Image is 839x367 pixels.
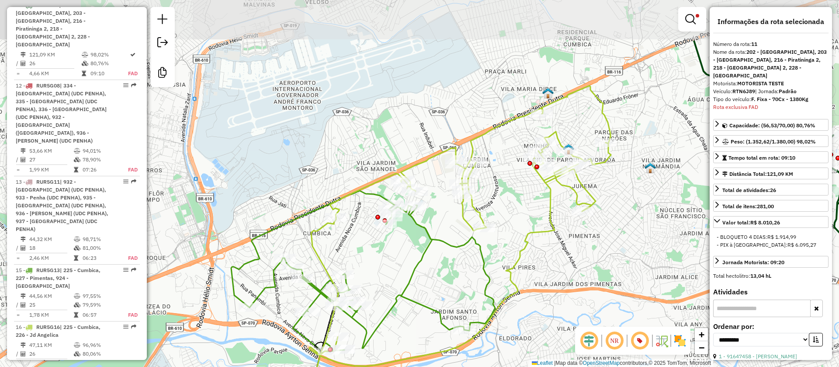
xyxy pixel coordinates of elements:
[74,312,78,318] i: Tempo total em rota
[82,71,86,76] i: Tempo total em rota
[90,69,128,78] td: 09:10
[16,69,20,78] td: =
[29,50,81,59] td: 121,09 KM
[713,49,827,79] strong: 202 - [GEOGRAPHIC_DATA], 203 - [GEOGRAPHIC_DATA], 216 - Piratininga 2, 218 - [GEOGRAPHIC_DATA] 2,...
[21,157,26,162] i: Total de Atividades
[21,343,26,348] i: Distância Total
[82,311,118,319] td: 06:57
[713,288,829,296] h4: Atividades
[123,83,128,88] em: Opções
[123,324,128,329] em: Opções
[21,237,26,242] i: Distância Total
[16,59,20,68] td: /
[29,244,73,252] td: 18
[554,360,555,366] span: |
[722,170,793,178] div: Distância Total:
[713,95,829,103] div: Tipo do veículo:
[695,328,708,341] a: Zoom in
[29,155,73,164] td: 27
[645,162,656,174] img: 624 UDC Light WCL Parque Jurema I
[36,267,60,273] span: RUR5G13
[118,254,138,262] td: FAD
[713,256,829,268] a: Jornada Motorista: 09:20
[36,178,60,185] span: RUR5G11
[29,301,73,309] td: 25
[719,353,797,360] a: 1 - 91647458 - [PERSON_NAME]
[713,200,829,212] a: Total de itens:281,00
[131,83,136,88] em: Rota exportada
[131,267,136,273] em: Rota exportada
[16,165,20,174] td: =
[713,184,829,196] a: Total de atividades:26
[16,350,20,358] td: /
[713,321,829,332] label: Ordenar por:
[750,219,780,226] strong: R$ 8.010,26
[16,155,20,164] td: /
[90,59,128,68] td: 80,76%
[713,168,829,179] a: Distância Total:121,09 KM
[29,350,73,358] td: 26
[16,267,101,289] span: | 225 - Cumbica, 227 - Pimentas, 924 - [GEOGRAPHIC_DATA]
[757,203,774,210] strong: 281,00
[713,48,829,80] div: Nome da rota:
[583,360,620,366] a: OpenStreetMap
[713,272,829,280] div: Total hectolitro:
[82,301,118,309] td: 79,59%
[82,61,88,66] i: % de utilização da cubagem
[713,17,829,26] h4: Informações da rota selecionada
[29,235,73,244] td: 44,32 KM
[118,165,138,174] td: FAD
[130,52,135,57] i: Rota otimizada
[737,80,784,87] strong: MOTORISTA TESTE
[74,167,78,172] i: Tempo total em rota
[16,254,20,262] td: =
[154,10,171,30] a: Nova sessão e pesquisa
[696,14,699,17] span: Filtro Ativo
[699,329,704,340] span: +
[695,341,708,354] a: Zoom out
[751,41,757,47] strong: 11
[21,245,26,251] i: Total de Atividades
[29,59,81,68] td: 26
[699,342,704,353] span: −
[82,155,118,164] td: 78,90%
[713,80,829,87] div: Motorista:
[29,147,73,155] td: 53,66 KM
[713,216,829,228] a: Valor total:R$ 8.010,26
[74,245,80,251] i: % de utilização da cubagem
[755,88,797,94] span: | Jornada:
[29,341,73,350] td: 47,11 KM
[767,171,793,177] span: 121,09 KM
[16,178,108,232] span: 13 -
[74,294,80,299] i: % de utilização do peso
[530,360,713,367] div: Map data © contributors,© 2025 TomTom, Microsoft
[16,82,107,144] span: 12 -
[787,241,816,248] span: R$ 6.095,27
[717,233,825,241] div: - BLOQUETO 4 DIAS:
[21,294,26,299] i: Distância Total
[36,82,60,89] span: RUR5G08
[722,259,784,266] div: Jornada Motorista: 09:20
[16,244,20,252] td: /
[532,360,553,366] a: Leaflet
[82,147,118,155] td: 94,01%
[74,148,80,154] i: % de utilização do peso
[154,64,171,84] a: Criar modelo
[82,350,118,358] td: 80,06%
[542,87,554,99] img: 629 UDC Light WCL Jurema II
[16,178,108,232] span: | 932 - [GEOGRAPHIC_DATA] (UDC PENHA), 933 - Penha (UDC PENHA), 935 - [GEOGRAPHIC_DATA] (UDC PENH...
[29,254,73,262] td: 2,46 KM
[74,255,78,261] i: Tempo total em rota
[713,40,829,48] div: Número da rota:
[713,87,829,95] div: Veículo:
[579,330,600,351] span: Ocultar deslocamento
[563,143,574,155] img: 625 UDC Light WCL Parque Jurema III
[673,334,687,348] img: Exibir/Ocultar setores
[21,52,26,57] i: Distância Total
[770,187,776,193] strong: 26
[16,301,20,309] td: /
[722,187,776,193] span: Total de atividades:
[82,341,118,350] td: 96,96%
[604,330,625,351] span: Ocultar NR
[809,333,823,346] button: Ordem crescente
